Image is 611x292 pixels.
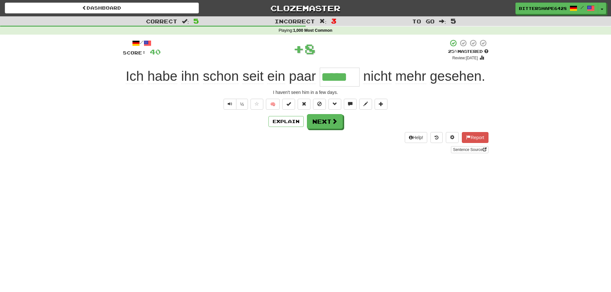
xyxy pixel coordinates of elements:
span: schon [203,69,239,84]
strong: 1,000 Most Common [293,28,332,33]
button: Round history (alt+y) [430,132,443,143]
span: nicht [363,69,392,84]
span: : [439,19,446,24]
span: seit [242,69,263,84]
span: 25 % [448,49,458,54]
button: Help! [405,132,428,143]
span: 40 [150,48,161,56]
a: Dashboard [5,3,199,13]
button: Play sentence audio (ctl+space) [224,99,236,110]
span: : [319,19,327,24]
span: To go [412,18,435,24]
span: habe [148,69,177,84]
a: Sentence Source [451,146,488,153]
button: Grammar (alt+g) [328,99,341,110]
button: Favorite sentence (alt+f) [250,99,263,110]
button: 🧠 [266,99,280,110]
button: Explain [268,116,304,127]
span: ihn [181,69,199,84]
span: mehr [395,69,426,84]
span: ein [267,69,285,84]
span: Ich [126,69,144,84]
span: + [293,39,304,58]
span: 3 [331,17,336,25]
button: Report [462,132,488,143]
button: Add to collection (alt+a) [375,99,387,110]
span: . [360,69,485,84]
small: Review: [DATE] [452,56,478,60]
span: Score: [123,50,146,55]
span: Incorrect [275,18,315,24]
button: Edit sentence (alt+d) [359,99,372,110]
button: Discuss sentence (alt+u) [344,99,357,110]
button: Ignore sentence (alt+i) [313,99,326,110]
a: BitterShape6428 / [515,3,598,14]
span: : [182,19,189,24]
div: Mastered [448,49,488,54]
button: Set this sentence to 100% Mastered (alt+m) [282,99,295,110]
button: Next [307,114,343,129]
span: 5 [451,17,456,25]
span: 8 [304,41,316,57]
div: I haven't seen him in a few days. [123,89,488,96]
span: / [581,5,584,10]
a: Clozemaster [208,3,403,14]
span: gesehen [430,69,481,84]
div: Text-to-speech controls [222,99,248,110]
span: 5 [193,17,199,25]
button: Reset to 0% Mastered (alt+r) [298,99,310,110]
div: / [123,39,161,47]
button: ½ [236,99,248,110]
span: BitterShape6428 [519,5,566,11]
span: paar [289,69,316,84]
span: Correct [146,18,177,24]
